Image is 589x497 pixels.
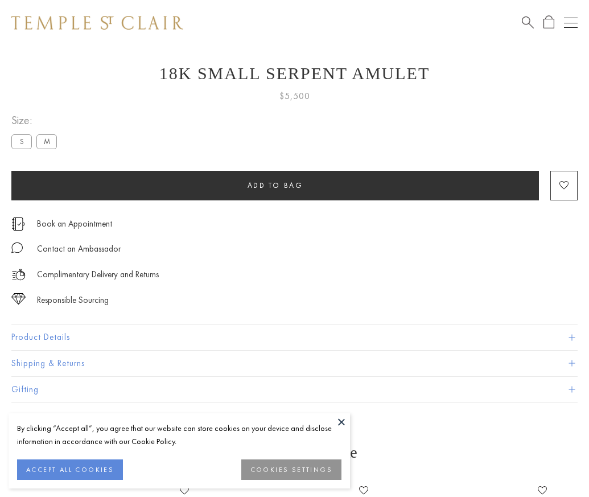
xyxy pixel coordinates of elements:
[37,242,121,256] div: Contact an Ambassador
[37,217,112,230] a: Book an Appointment
[17,422,341,448] div: By clicking “Accept all”, you agree that our website can store cookies on your device and disclos...
[11,325,578,350] button: Product Details
[11,351,578,376] button: Shipping & Returns
[241,459,341,480] button: COOKIES SETTINGS
[564,16,578,30] button: Open navigation
[543,15,554,30] a: Open Shopping Bag
[11,242,23,253] img: MessageIcon-01_2.svg
[279,89,310,104] span: $5,500
[522,15,534,30] a: Search
[36,134,57,149] label: M
[11,111,61,130] span: Size:
[11,377,578,402] button: Gifting
[11,134,32,149] label: S
[11,64,578,83] h1: 18K Small Serpent Amulet
[11,16,183,30] img: Temple St. Clair
[11,217,25,231] img: icon_appointment.svg
[17,459,123,480] button: ACCEPT ALL COOKIES
[37,293,109,307] div: Responsible Sourcing
[37,268,159,282] p: Complimentary Delivery and Returns
[11,268,26,282] img: icon_delivery.svg
[11,293,26,305] img: icon_sourcing.svg
[11,171,539,200] button: Add to bag
[248,180,303,190] span: Add to bag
